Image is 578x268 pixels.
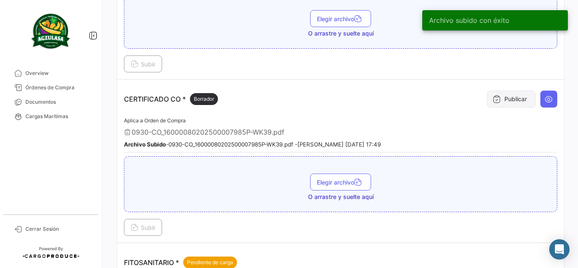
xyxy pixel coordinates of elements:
[131,224,155,231] span: Subir
[549,239,570,260] div: Abrir Intercom Messenger
[317,15,364,22] span: Elegir archivo
[7,80,95,95] a: Órdenes de Compra
[308,193,374,201] span: O arrastre y suelte aquí
[7,95,95,109] a: Documentos
[132,128,284,136] span: 0930-CO_16000080202500007985P-WK39.pdf
[310,174,371,191] button: Elegir archivo
[429,16,509,25] span: Archivo subido con éxito
[25,225,91,233] span: Cerrar Sesión
[124,55,162,72] button: Subir
[124,117,186,124] span: Aplica a Orden de Compra
[7,66,95,80] a: Overview
[7,109,95,124] a: Cargas Marítimas
[25,69,91,77] span: Overview
[317,179,364,186] span: Elegir archivo
[308,29,374,38] span: O arrastre y suelte aquí
[25,113,91,120] span: Cargas Marítimas
[194,95,214,103] span: Borrador
[131,61,155,68] span: Subir
[187,259,233,266] span: Pendiente de carga
[30,10,72,52] img: agzulasa-logo.png
[487,91,536,108] button: Publicar
[124,141,381,148] small: - 0930-CO_16000080202500007985P-WK39.pdf - [PERSON_NAME] [DATE] 17:49
[25,98,91,106] span: Documentos
[25,84,91,91] span: Órdenes de Compra
[124,141,166,148] b: Archivo Subido
[124,93,218,105] p: CERTIFICADO CO *
[310,10,371,27] button: Elegir archivo
[124,219,162,236] button: Subir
